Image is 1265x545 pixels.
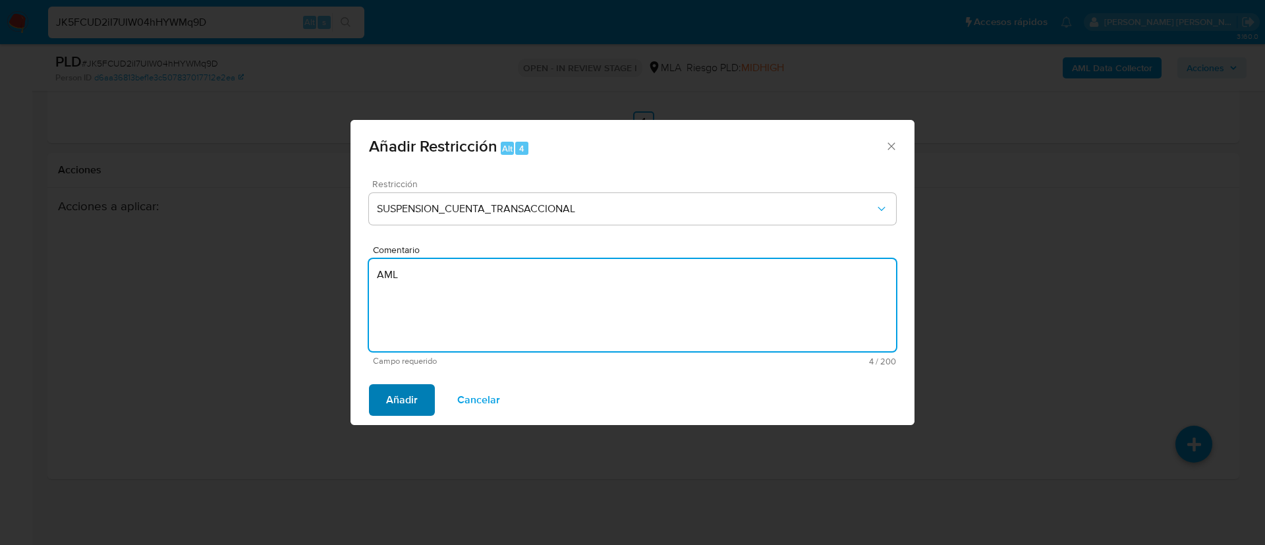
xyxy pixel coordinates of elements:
[369,193,896,225] button: Restriction
[440,384,517,416] button: Cancelar
[519,142,524,155] span: 4
[373,357,634,366] span: Campo requerido
[457,386,500,415] span: Cancelar
[377,202,875,215] span: SUSPENSION_CUENTA_TRANSACCIONAL
[373,245,900,255] span: Comentario
[369,134,497,158] span: Añadir Restricción
[369,384,435,416] button: Añadir
[386,386,418,415] span: Añadir
[634,357,896,366] span: Máximo 200 caracteres
[372,179,899,188] span: Restricción
[502,142,513,155] span: Alt
[369,259,896,351] textarea: AML
[885,140,897,152] button: Cerrar ventana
